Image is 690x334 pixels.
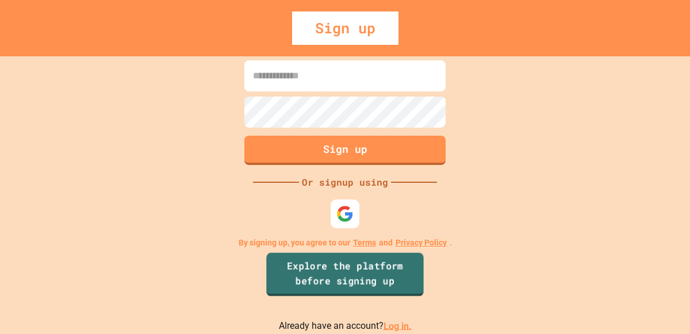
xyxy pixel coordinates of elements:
[384,320,412,331] a: Log in.
[396,237,447,249] a: Privacy Policy
[292,11,398,45] div: Sign up
[266,252,423,296] a: Explore the platform before signing up
[239,237,452,249] p: By signing up, you agree to our and .
[244,136,446,165] button: Sign up
[353,237,376,249] a: Terms
[336,205,354,222] img: google-icon.svg
[279,319,412,333] p: Already have an account?
[299,175,391,189] div: Or signup using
